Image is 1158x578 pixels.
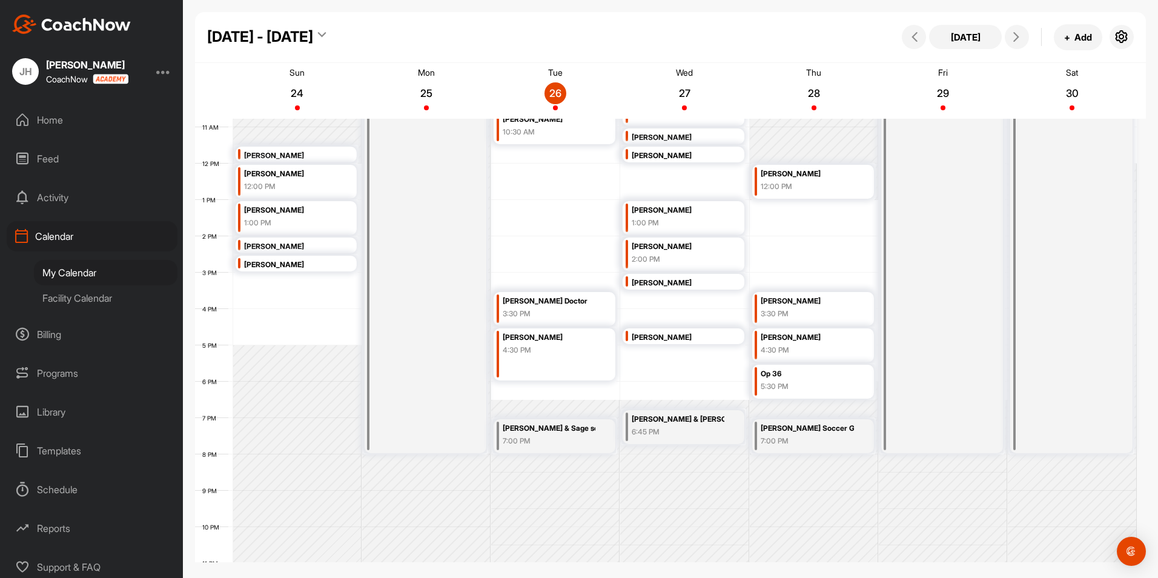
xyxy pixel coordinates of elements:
[878,63,1007,119] a: August 29, 2025
[676,67,693,78] p: Wed
[632,276,725,290] div: [PERSON_NAME]
[244,181,337,192] div: 12:00 PM
[195,451,229,458] div: 8 PM
[632,240,725,254] div: [PERSON_NAME]
[632,254,725,265] div: 2:00 PM
[548,67,563,78] p: Tue
[503,127,596,138] div: 10:30 AM
[632,131,725,145] div: [PERSON_NAME]
[233,63,362,119] a: August 24, 2025
[46,74,128,84] div: CoachNow
[503,294,596,308] div: [PERSON_NAME] Doctor
[761,331,854,345] div: [PERSON_NAME]
[503,436,596,447] div: 7:00 PM
[207,26,313,48] div: [DATE] - [DATE]
[503,113,596,127] div: [PERSON_NAME]
[289,67,305,78] p: Sun
[761,436,854,447] div: 7:00 PM
[503,345,596,356] div: 4:30 PM
[544,87,566,99] p: 26
[244,258,337,272] div: [PERSON_NAME]
[195,414,228,422] div: 7 PM
[761,294,854,308] div: [PERSON_NAME]
[244,167,337,181] div: [PERSON_NAME]
[1066,67,1078,78] p: Sat
[195,378,229,385] div: 6 PM
[7,319,177,350] div: Billing
[34,260,177,285] div: My Calendar
[46,60,128,70] div: [PERSON_NAME]
[7,513,177,543] div: Reports
[195,487,229,494] div: 9 PM
[7,474,177,505] div: Schedule
[195,342,229,349] div: 5 PM
[503,331,596,345] div: [PERSON_NAME]
[761,181,854,192] div: 12:00 PM
[491,63,620,119] a: August 26, 2025
[7,182,177,213] div: Activity
[632,413,725,427] div: [PERSON_NAME] & [PERSON_NAME] Middle School 7:30
[195,233,229,240] div: 2 PM
[929,25,1002,49] button: [DATE]
[632,427,725,437] div: 6:45 PM
[632,331,725,345] div: [PERSON_NAME]
[1064,31,1070,44] span: +
[806,67,821,78] p: Thu
[7,436,177,466] div: Templates
[244,204,337,218] div: [PERSON_NAME]
[673,87,695,99] p: 27
[418,67,435,78] p: Mon
[12,58,39,85] div: JH
[244,218,337,228] div: 1:00 PM
[362,63,491,119] a: August 25, 2025
[1054,24,1102,50] button: +Add
[195,196,228,204] div: 1 PM
[503,422,596,436] div: [PERSON_NAME] & Sage soccer 8:00 [GEOGRAPHIC_DATA]
[632,204,725,218] div: [PERSON_NAME]
[286,87,308,99] p: 24
[503,308,596,319] div: 3:30 PM
[195,560,230,567] div: 11 PM
[1117,537,1146,566] div: Open Intercom Messenger
[761,345,854,356] div: 4:30 PM
[7,105,177,135] div: Home
[195,124,231,131] div: 11 AM
[761,422,854,436] div: [PERSON_NAME] Soccer Groveway
[632,149,725,163] div: [PERSON_NAME]
[620,63,749,119] a: August 27, 2025
[1061,87,1083,99] p: 30
[761,381,854,392] div: 5:30 PM
[415,87,437,99] p: 25
[7,221,177,251] div: Calendar
[195,160,231,167] div: 12 PM
[932,87,954,99] p: 29
[195,269,229,276] div: 3 PM
[12,15,131,34] img: CoachNow
[7,144,177,174] div: Feed
[1008,63,1137,119] a: August 30, 2025
[938,67,948,78] p: Fri
[761,367,854,381] div: Op 36
[803,87,825,99] p: 28
[7,397,177,427] div: Library
[761,308,854,319] div: 3:30 PM
[244,240,337,254] div: [PERSON_NAME]
[34,285,177,311] div: Facility Calendar
[195,305,229,313] div: 4 PM
[761,167,854,181] div: [PERSON_NAME]
[244,149,337,163] div: [PERSON_NAME]
[7,358,177,388] div: Programs
[749,63,878,119] a: August 28, 2025
[93,74,128,84] img: CoachNow acadmey
[632,218,725,228] div: 1:00 PM
[195,523,231,531] div: 10 PM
